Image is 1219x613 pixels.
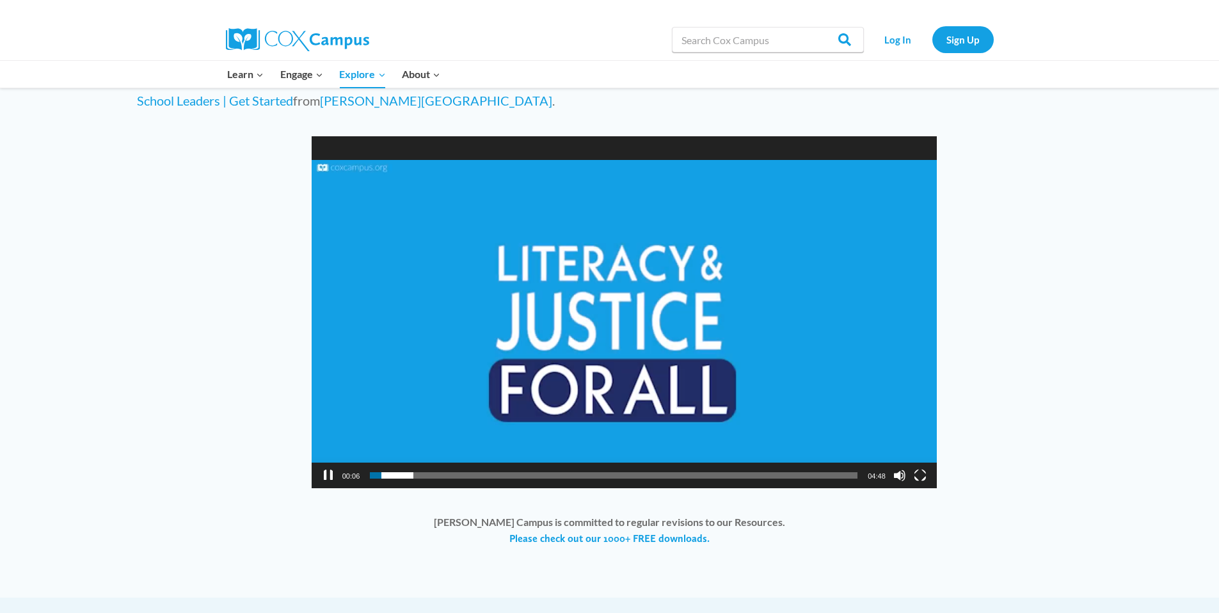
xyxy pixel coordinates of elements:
button: Child menu of Engage [272,61,331,88]
img: Cox Campus [226,28,369,51]
a: School Leaders | Get Started [137,93,293,108]
a: Log In [870,26,926,52]
span: 04:48 [868,472,886,480]
p: from . [137,90,753,111]
button: Child menu of Explore [331,61,394,88]
input: Search Cox Campus [672,27,864,52]
span: 00:06 [342,472,360,480]
nav: Primary Navigation [219,61,449,88]
button: Pause [322,469,335,482]
p: [PERSON_NAME] Campus is committed to regular revisions to our Resources. [137,514,1083,546]
button: Fullscreen [914,469,927,482]
a: Sign Up [932,26,994,52]
button: Child menu of Learn [219,61,273,88]
button: Child menu of About [394,61,449,88]
a: [PERSON_NAME][GEOGRAPHIC_DATA] [320,93,552,108]
nav: Secondary Navigation [870,26,994,52]
a: Please check out our 1000+ FREE downloads. [509,532,710,546]
div: Video Player [312,136,937,488]
button: Mute [893,469,906,482]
